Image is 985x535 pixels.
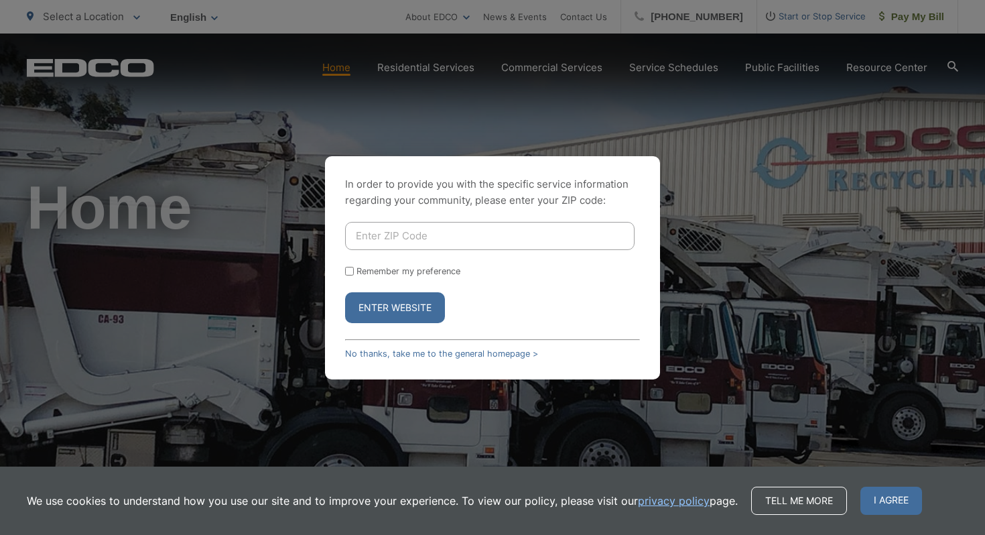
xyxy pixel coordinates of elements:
[860,487,922,515] span: I agree
[345,222,635,250] input: Enter ZIP Code
[751,487,847,515] a: Tell me more
[27,493,738,509] p: We use cookies to understand how you use our site and to improve your experience. To view our pol...
[345,176,640,209] p: In order to provide you with the specific service information regarding your community, please en...
[345,292,445,323] button: Enter Website
[638,493,710,509] a: privacy policy
[356,266,460,276] label: Remember my preference
[345,349,538,359] a: No thanks, take me to the general homepage >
